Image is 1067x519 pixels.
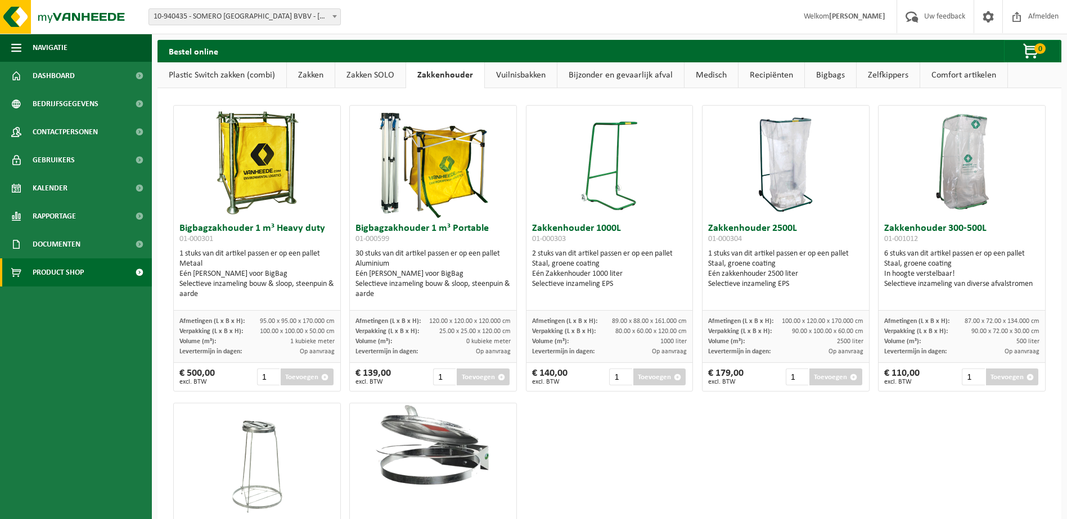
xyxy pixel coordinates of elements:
span: 120.00 x 120.00 x 120.000 cm [429,318,511,325]
div: 1 stuks van dit artikel passen er op een pallet [179,249,335,299]
span: Verpakking (L x B x H): [179,328,243,335]
span: 100.00 x 100.00 x 50.00 cm [260,328,335,335]
span: 1000 liter [660,338,687,345]
div: Selectieve inzameling van diverse afvalstromen [884,279,1039,289]
a: Medisch [685,62,738,88]
a: Bigbags [805,62,856,88]
div: 1 stuks van dit artikel passen er op een pallet [708,249,863,289]
img: 01-001012 [906,106,1018,218]
span: Contactpersonen [33,118,98,146]
span: 500 liter [1016,338,1039,345]
div: Aluminium [355,259,511,269]
span: 90.00 x 72.00 x 30.00 cm [971,328,1039,335]
span: 10-940435 - SOMERO BELGIUM BVBV - KAMPENHOUT [149,9,340,25]
span: 01-000303 [532,235,566,243]
span: 87.00 x 72.00 x 134.000 cm [965,318,1039,325]
div: Staal, groene coating [532,259,687,269]
a: Zakkenhouder [406,62,484,88]
h3: Bigbagzakhouder 1 m³ Heavy duty [179,224,335,246]
img: 01-000301 [201,106,313,218]
div: Eén [PERSON_NAME] voor BigBag [355,269,511,279]
div: Staal, groene coating [708,259,863,269]
div: € 139,00 [355,368,391,385]
span: Verpakking (L x B x H): [708,328,772,335]
span: Op aanvraag [652,348,687,355]
span: Kalender [33,174,67,202]
span: Afmetingen (L x B x H): [532,318,597,325]
span: excl. BTW [532,379,568,385]
div: Selectieve inzameling EPS [708,279,863,289]
span: Levertermijn in dagen: [884,348,947,355]
span: 01-000304 [708,235,742,243]
span: Documenten [33,230,80,258]
span: Rapportage [33,202,76,230]
span: 01-000301 [179,235,213,243]
a: Zakken [287,62,335,88]
span: Volume (m³): [355,338,392,345]
span: 25.00 x 25.00 x 120.00 cm [439,328,511,335]
div: € 140,00 [532,368,568,385]
span: excl. BTW [179,379,215,385]
button: Toevoegen [809,368,862,385]
a: Vuilnisbakken [485,62,557,88]
strong: [PERSON_NAME] [829,12,885,21]
a: Bijzonder en gevaarlijk afval [557,62,684,88]
span: 89.00 x 88.00 x 161.000 cm [612,318,687,325]
span: 10-940435 - SOMERO BELGIUM BVBV - KAMPENHOUT [148,8,341,25]
h2: Bestel online [157,40,229,62]
input: 1 [786,368,808,385]
a: Plastic Switch zakken (combi) [157,62,286,88]
span: Levertermijn in dagen: [708,348,771,355]
a: Zelfkippers [857,62,920,88]
img: 01-000306 [229,403,285,516]
a: Comfort artikelen [920,62,1007,88]
span: Volume (m³): [532,338,569,345]
span: Afmetingen (L x B x H): [708,318,773,325]
span: Afmetingen (L x B x H): [884,318,949,325]
div: € 500,00 [179,368,215,385]
button: Toevoegen [457,368,509,385]
div: 2 stuks van dit artikel passen er op een pallet [532,249,687,289]
div: Eén zakkenhouder 2500 liter [708,269,863,279]
span: Levertermijn in dagen: [355,348,418,355]
span: Levertermijn in dagen: [532,348,595,355]
span: 01-001012 [884,235,918,243]
span: Verpakking (L x B x H): [532,328,596,335]
img: 01-000307 [350,403,516,486]
div: In hoogte verstelbaar! [884,269,1039,279]
a: Recipiënten [739,62,804,88]
img: 01-000304 [758,106,814,218]
h3: Zakkenhouder 2500L [708,224,863,246]
span: 90.00 x 100.00 x 60.00 cm [792,328,863,335]
span: 80.00 x 60.00 x 120.00 cm [615,328,687,335]
div: Metaal [179,259,335,269]
span: 1 kubieke meter [290,338,335,345]
div: Eén [PERSON_NAME] voor BigBag [179,269,335,279]
span: Product Shop [33,258,84,286]
span: Volume (m³): [708,338,745,345]
div: 30 stuks van dit artikel passen er op een pallet [355,249,511,299]
button: Toevoegen [633,368,686,385]
span: Afmetingen (L x B x H): [179,318,245,325]
div: Staal, groene coating [884,259,1039,269]
span: Dashboard [33,62,75,90]
img: 01-000303 [581,106,637,218]
input: 1 [433,368,456,385]
h3: Bigbagzakhouder 1 m³ Portable [355,224,511,246]
span: Verpakking (L x B x H): [355,328,419,335]
span: excl. BTW [708,379,744,385]
h3: Zakkenhouder 1000L [532,224,687,246]
span: 0 kubieke meter [466,338,511,345]
div: € 179,00 [708,368,744,385]
input: 1 [257,368,280,385]
span: Op aanvraag [300,348,335,355]
button: 0 [1004,40,1060,62]
div: Selectieve inzameling EPS [532,279,687,289]
span: Op aanvraag [829,348,863,355]
span: Volume (m³): [179,338,216,345]
div: € 110,00 [884,368,920,385]
div: 6 stuks van dit artikel passen er op een pallet [884,249,1039,289]
span: 2500 liter [837,338,863,345]
span: Volume (m³): [884,338,921,345]
span: 95.00 x 95.00 x 170.000 cm [260,318,335,325]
